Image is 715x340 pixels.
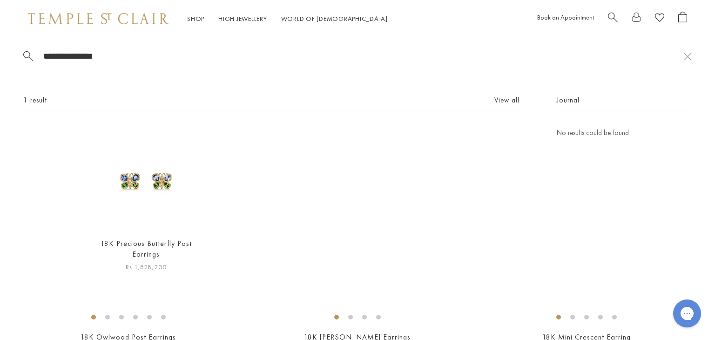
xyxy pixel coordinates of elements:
[95,127,197,229] img: 18K Precious Butterfly Post Earrings
[557,95,580,106] span: Journal
[668,296,706,331] iframe: Gorgias live chat messenger
[218,14,267,23] a: High JewelleryHigh Jewellery
[655,12,664,26] a: View Wishlist
[23,95,47,106] span: 1 result
[678,12,687,26] a: Open Shopping Bag
[187,14,204,23] a: ShopShop
[557,127,692,139] p: No results could be found
[101,238,192,259] a: 18K Precious Butterfly Post Earrings
[494,95,519,105] a: View all
[187,13,388,25] nav: Main navigation
[537,13,594,21] a: Book an Appointment
[281,14,388,23] a: World of [DEMOGRAPHIC_DATA]World of [DEMOGRAPHIC_DATA]
[608,12,618,26] a: Search
[126,262,167,272] span: Rs 1,828,200
[28,13,169,24] img: Temple St. Clair
[95,127,197,229] a: 18K Precious Butterfly Post Earrings18K Precious Butterfly Post Earrings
